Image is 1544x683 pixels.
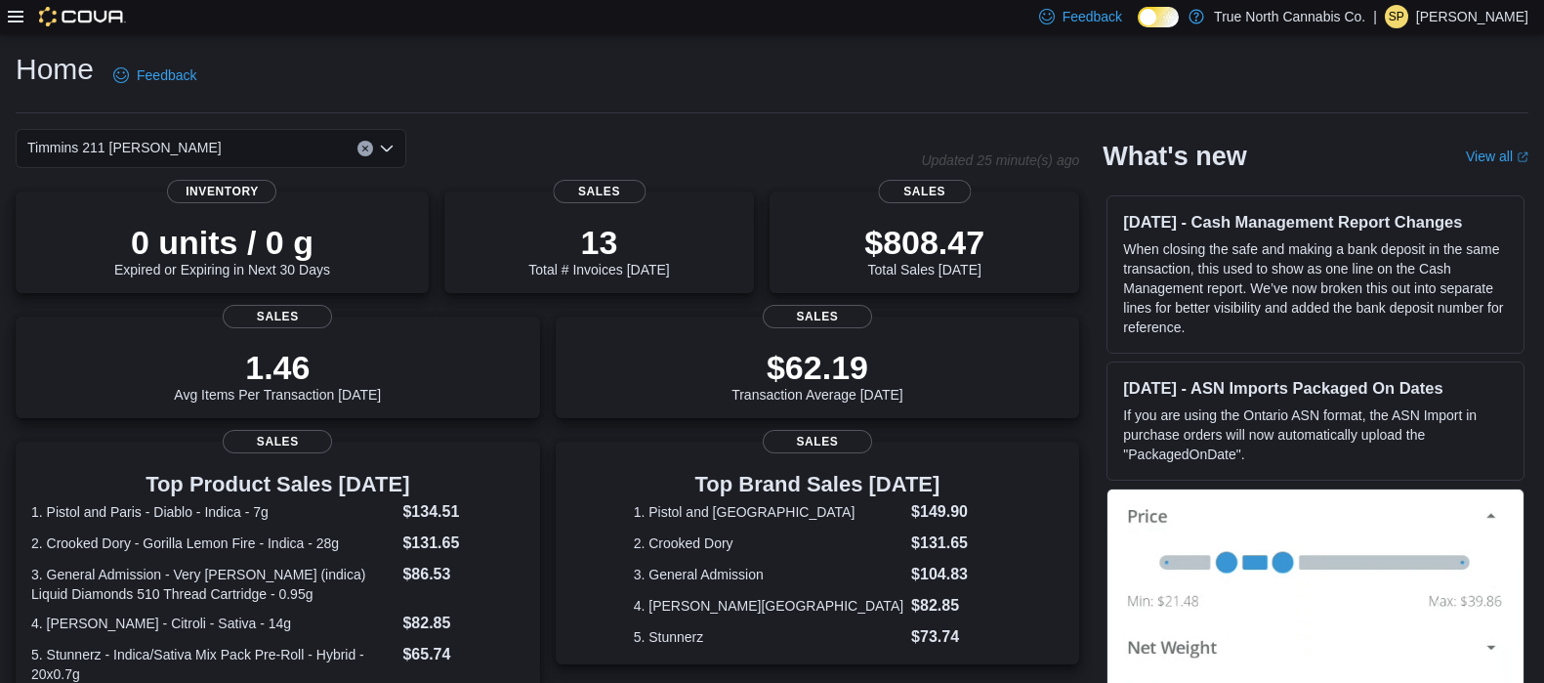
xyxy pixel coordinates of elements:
[1103,141,1246,172] h2: What's new
[864,223,984,277] div: Total Sales [DATE]
[553,180,646,203] span: Sales
[1373,5,1377,28] p: |
[174,348,381,387] p: 1.46
[1214,5,1365,28] p: True North Cannabis Co.
[357,141,373,156] button: Clear input
[1389,5,1404,28] span: SP
[911,500,1001,524] dd: $149.90
[634,473,1002,496] h3: Top Brand Sales [DATE]
[1517,151,1528,163] svg: External link
[911,625,1001,649] dd: $73.74
[634,534,903,553] dt: 2. Crooked Dory
[878,180,971,203] span: Sales
[731,348,903,387] p: $62.19
[731,348,903,403] div: Transaction Average [DATE]
[402,500,523,524] dd: $134.51
[1138,7,1179,27] input: Dark Mode
[31,565,395,604] dt: 3. General Admission - Very [PERSON_NAME] (indica) Liquid Diamonds 510 Thread Cartridge - 0.95g
[528,223,669,277] div: Total # Invoices [DATE]
[911,532,1001,555] dd: $131.65
[1063,7,1122,26] span: Feedback
[137,65,196,85] span: Feedback
[379,141,395,156] button: Open list of options
[114,223,330,262] p: 0 units / 0 g
[528,223,669,262] p: 13
[634,627,903,647] dt: 5. Stunnerz
[921,152,1079,168] p: Updated 25 minute(s) ago
[634,502,903,522] dt: 1. Pistol and [GEOGRAPHIC_DATA]
[763,305,872,328] span: Sales
[634,565,903,584] dt: 3. General Admission
[402,563,523,586] dd: $86.53
[763,430,872,453] span: Sales
[1416,5,1528,28] p: [PERSON_NAME]
[223,430,332,453] span: Sales
[634,596,903,616] dt: 4. [PERSON_NAME][GEOGRAPHIC_DATA]
[402,643,523,666] dd: $65.74
[39,7,126,26] img: Cova
[31,473,524,496] h3: Top Product Sales [DATE]
[114,223,330,277] div: Expired or Expiring in Next 30 Days
[402,532,523,555] dd: $131.65
[1123,406,1508,464] p: If you are using the Ontario ASN format, the ASN Import in purchase orders will now automatically...
[864,223,984,262] p: $808.47
[1123,212,1508,232] h3: [DATE] - Cash Management Report Changes
[911,563,1001,586] dd: $104.83
[27,136,222,159] span: Timmins 211 [PERSON_NAME]
[1123,378,1508,398] h3: [DATE] - ASN Imports Packaged On Dates
[1466,149,1528,164] a: View allExternal link
[31,534,395,553] dt: 2. Crooked Dory - Gorilla Lemon Fire - Indica - 28g
[1385,5,1408,28] div: Sarah Pieterse
[31,502,395,522] dt: 1. Pistol and Paris - Diablo - Indica - 7g
[105,56,204,95] a: Feedback
[402,612,523,635] dd: $82.85
[16,50,94,89] h1: Home
[174,348,381,403] div: Avg Items Per Transaction [DATE]
[911,594,1001,618] dd: $82.85
[31,614,395,633] dt: 4. [PERSON_NAME] - Citroli - Sativa - 14g
[1138,27,1139,28] span: Dark Mode
[167,180,276,203] span: Inventory
[223,305,332,328] span: Sales
[1123,239,1508,337] p: When closing the safe and making a bank deposit in the same transaction, this used to show as one...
